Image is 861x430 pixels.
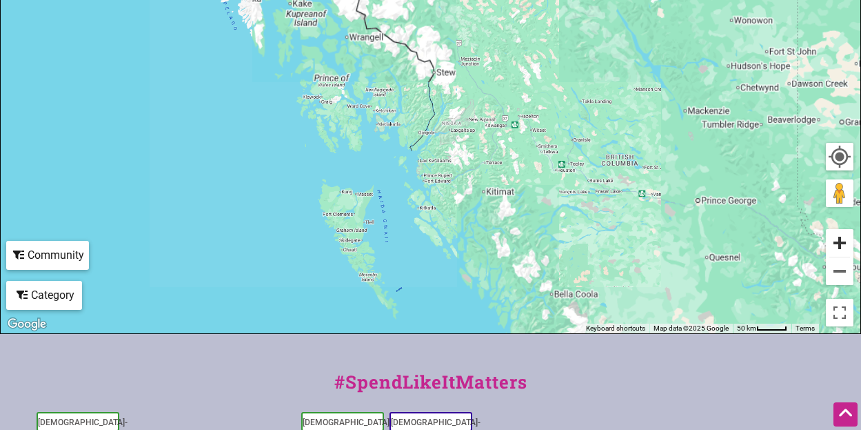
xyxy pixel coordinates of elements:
[8,282,81,309] div: Category
[737,324,756,332] span: 50 km
[654,324,729,332] span: Map data ©2025 Google
[4,315,50,333] img: Google
[586,324,645,333] button: Keyboard shortcuts
[826,257,853,285] button: Zoom out
[796,324,815,332] a: Terms
[826,229,853,257] button: Zoom in
[6,281,82,310] div: Filter by category
[826,143,853,170] button: Your Location
[8,242,88,268] div: Community
[826,179,853,207] button: Drag Pegman onto the map to open Street View
[833,402,858,427] div: Scroll Back to Top
[6,241,89,270] div: Filter by Community
[4,315,50,333] a: Open this area in Google Maps (opens a new window)
[825,297,855,327] button: Toggle fullscreen view
[733,324,791,333] button: Map Scale: 50 km per 41 pixels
